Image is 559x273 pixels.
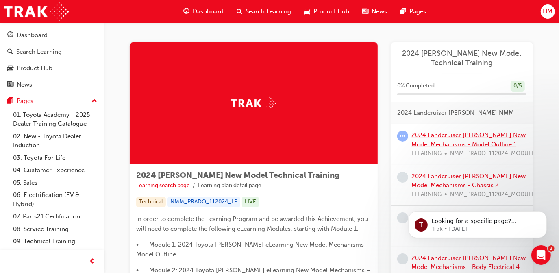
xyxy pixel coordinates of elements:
span: Dashboard [193,7,224,16]
span: In order to complete the Learning Program and be awarded this Achievement, you will need to compl... [136,215,370,232]
img: Trak [231,97,276,109]
span: guage-icon [7,32,13,39]
span: 3 [548,245,555,252]
span: News [372,7,387,16]
a: 01. Toyota Academy - 2025 Dealer Training Catalogue [10,109,100,130]
a: 09. Technical Training [10,235,100,248]
div: NMM_PRADO_112024_LP [167,197,240,207]
a: Product Hub [3,61,100,76]
span: NMM_PRADO_112024_MODULE_2 [450,190,541,199]
span: news-icon [7,81,13,89]
span: search-icon [7,48,13,56]
a: 08. Service Training [10,223,100,236]
a: 06. Electrification (EV & Hybrid) [10,189,100,210]
span: ELEARNING [411,190,442,199]
iframe: Intercom live chat [531,245,551,265]
a: Learning search page [136,182,190,189]
a: guage-iconDashboard [177,3,230,20]
a: 02. New - Toyota Dealer Induction [10,130,100,152]
div: News [17,80,32,90]
div: Technical [136,197,166,207]
span: learningRecordVerb_ATTEMPT-icon [397,131,408,142]
a: 04. Customer Experience [10,164,100,177]
span: Search Learning [246,7,291,16]
span: HM [543,7,552,16]
a: 10. TUNE Rev-Up Training [10,248,100,260]
a: 2024 Landcruiser [PERSON_NAME] New Model Mechanisms - Model Outline 1 [411,131,526,148]
span: 0 % Completed [397,81,435,91]
button: HM [541,4,555,19]
span: pages-icon [7,98,13,105]
a: 2024 Landcruiser [PERSON_NAME] New Model Mechanisms - Chassis 2 [411,173,526,189]
iframe: Intercom notifications message [396,194,559,251]
span: guage-icon [183,7,189,17]
img: Trak [4,2,69,21]
a: Search Learning [3,44,100,59]
a: car-iconProduct Hub [298,3,356,20]
span: car-icon [304,7,310,17]
button: Pages [3,94,100,109]
a: 2024 [PERSON_NAME] New Model Technical Training [397,49,526,67]
li: Learning plan detail page [198,181,261,190]
span: search-icon [237,7,242,17]
span: ELEARNING [411,149,442,158]
div: 0 / 5 [511,81,525,92]
div: Dashboard [17,31,48,40]
span: Pages [409,7,426,16]
span: 2024 [PERSON_NAME] New Model Technical Training [136,170,339,180]
span: pages-icon [400,7,406,17]
a: 05. Sales [10,177,100,189]
span: NMM_PRADO_112024_MODULE_1 [450,149,541,158]
a: search-iconSearch Learning [230,3,298,20]
span: prev-icon [89,257,96,267]
div: LIVE [242,197,259,207]
span: Product Hub [313,7,349,16]
span: • Module 1: 2024 Toyota [PERSON_NAME] eLearning New Model Mechanisms - Model Outline [136,241,370,258]
a: pages-iconPages [394,3,433,20]
span: 2024 Landcruiser [PERSON_NAME] NMM [397,108,514,118]
div: Product Hub [17,63,52,73]
span: learningRecordVerb_NONE-icon [397,172,408,183]
div: Search Learning [16,47,62,57]
a: 03. Toyota For Life [10,152,100,164]
a: news-iconNews [356,3,394,20]
a: News [3,77,100,92]
a: 07. Parts21 Certification [10,210,100,223]
div: Pages [17,96,33,106]
span: learningRecordVerb_NONE-icon [397,253,408,264]
button: DashboardSearch LearningProduct HubNews [3,26,100,94]
a: 2024 Landcruiser [PERSON_NAME] New Model Mechanisms - Body Electrical 4 [411,254,526,271]
span: car-icon [7,65,13,72]
a: Dashboard [3,28,100,43]
span: up-icon [91,96,97,107]
span: news-icon [362,7,368,17]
